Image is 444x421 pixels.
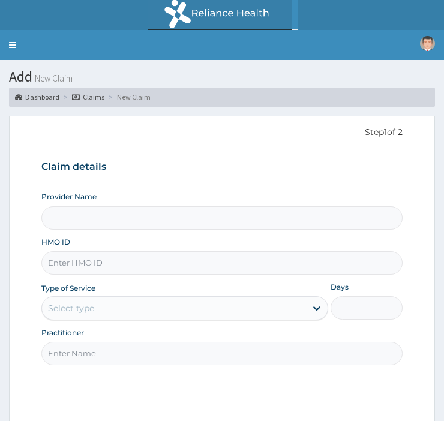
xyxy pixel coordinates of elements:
[15,92,59,102] a: Dashboard
[9,69,435,85] h1: Add
[32,74,73,83] small: New Claim
[41,191,97,202] label: Provider Name
[420,36,435,51] img: User Image
[106,92,151,102] li: New Claim
[41,283,95,293] label: Type of Service
[48,302,94,314] div: Select type
[41,237,70,247] label: HMO ID
[41,327,84,338] label: Practitioner
[41,251,403,275] input: Enter HMO ID
[41,342,403,365] input: Enter Name
[72,92,104,102] a: Claims
[331,282,349,292] label: Days
[41,160,403,173] h3: Claim details
[41,126,403,139] p: Step 1 of 2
